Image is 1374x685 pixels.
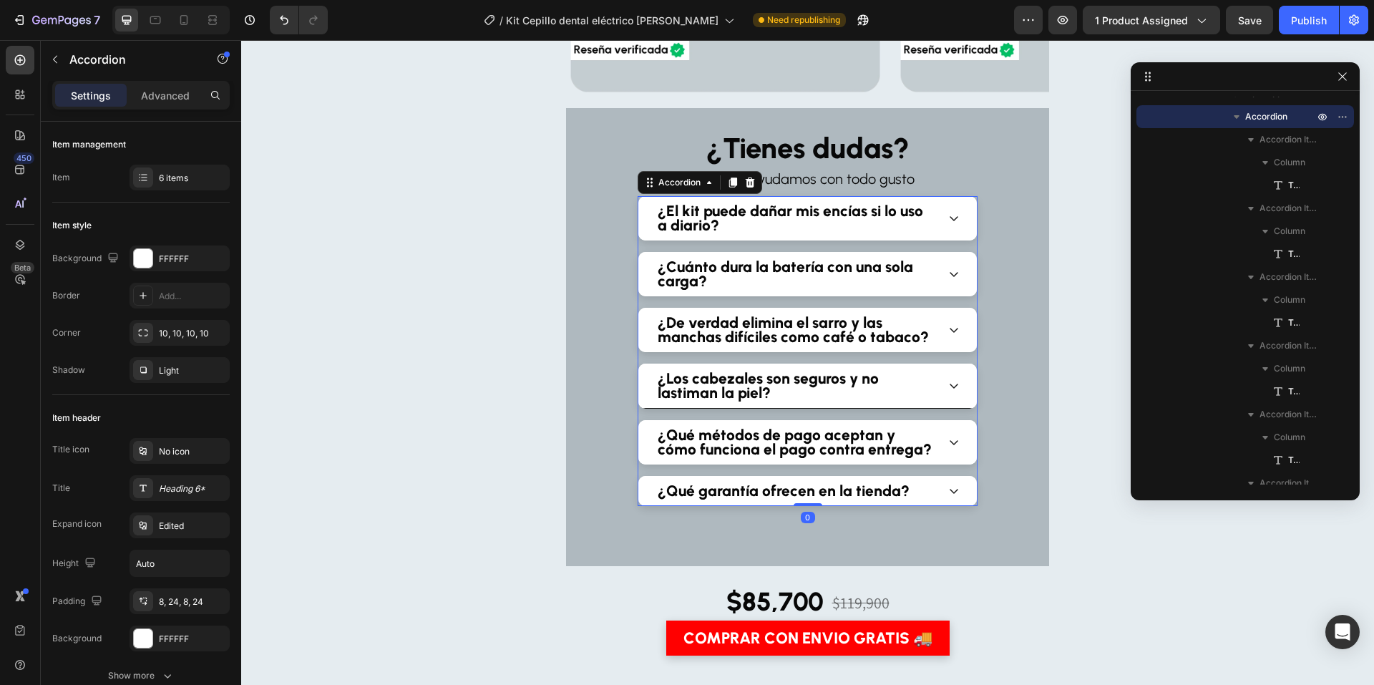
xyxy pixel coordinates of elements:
iframe: Design area [241,40,1374,685]
span: Column [1274,155,1305,170]
span: Accordion Item [1259,201,1317,215]
button: Save [1226,6,1273,34]
span: Text block [1288,316,1300,330]
strong: ¿Qué métodos de pago aceptan y cómo funciona el pago contra entrega? [416,386,691,418]
input: Auto [130,550,229,576]
span: Column [1274,293,1305,307]
div: Title [52,482,70,495]
div: 10, 10, 10, 10 [159,327,226,340]
div: No icon [159,445,226,458]
div: Accordion [414,136,462,149]
div: Rich Text Editor. Editing area: main [414,218,696,251]
div: Heading 6* [159,482,226,495]
strong: ¿Qué garantía ofrecen en la tienda? [416,442,668,460]
span: Accordion [1245,110,1287,124]
div: Rich Text Editor. Editing area: main [414,162,696,195]
div: $85,700 [484,544,584,580]
div: Item header [52,412,101,424]
div: Background [52,249,122,268]
div: 450 [14,152,34,164]
button: 7 [6,6,107,34]
strong: ¿Tienes dudas? [465,91,668,125]
div: Corner [52,326,81,339]
div: Show more [108,669,175,683]
span: Save [1238,14,1262,26]
span: / [500,13,503,28]
div: Padding [52,592,105,611]
div: Light [159,364,226,377]
div: Expand icon [52,518,102,530]
div: Beta [11,262,34,273]
div: Publish [1291,13,1327,28]
div: Rich Text Editor. Editing area: main [414,442,671,460]
span: Accordion Item [1259,339,1317,353]
button: <p>COMPRAR CON ENVIO GRATIS 🚚</p> [425,580,708,616]
span: Aquí te ayudamos con todo gusto [460,130,673,147]
div: $119,900 [590,551,650,575]
div: Add... [159,290,226,303]
span: Need republishing [767,14,840,26]
div: Title icon [52,443,89,456]
span: Accordion Item [1259,407,1317,422]
div: Rich Text Editor. Editing area: main [414,329,696,362]
span: Kit Cepillo dental eléctrico [PERSON_NAME] [506,13,718,28]
div: 0 [560,472,574,483]
div: FFFFFF [159,253,226,266]
span: Accordion Item [1259,270,1317,284]
strong: ¿El kit puede dañar mis encías si lo uso a diario? [416,162,682,194]
strong: ¿Cuánto dura la batería con una sola carga? [416,218,672,250]
span: Text block [1288,453,1300,467]
div: 8, 24, 8, 24 [159,596,226,608]
div: Height [52,554,99,573]
div: Open Intercom Messenger [1325,615,1360,649]
div: Edited [159,520,226,533]
p: Accordion [69,51,191,68]
div: 6 items [159,172,226,185]
div: Rich Text Editor. Editing area: main [414,273,696,306]
span: Text block [1288,384,1300,399]
p: Advanced [141,88,190,103]
div: FFFFFF [159,633,226,646]
p: COMPRAR CON ENVIO GRATIS 🚚 [442,586,691,610]
button: Publish [1279,6,1339,34]
span: Accordion Item [1259,476,1317,490]
strong: ¿Los cabezales son seguros y no lastiman la piel? [416,329,638,361]
div: Item style [52,219,92,232]
p: 7 [94,11,100,29]
div: Border [52,289,80,302]
span: 1 product assigned [1095,13,1188,28]
span: Text block [1288,247,1300,261]
strong: ¿De verdad elimina el sarro y las manchas difíciles como café o tabaco? [416,273,688,306]
div: Shadow [52,364,85,376]
span: Column [1274,224,1305,238]
p: Settings [71,88,111,103]
button: 1 product assigned [1083,6,1220,34]
div: Background [52,632,102,645]
span: Column [1274,430,1305,444]
div: Rich Text Editor. Editing area: main [414,386,696,419]
div: Item management [52,138,126,151]
span: Column [1274,361,1305,376]
span: Text block [1288,178,1300,193]
span: Accordion Item [1259,132,1317,147]
div: Undo/Redo [270,6,328,34]
div: Item [52,171,70,184]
